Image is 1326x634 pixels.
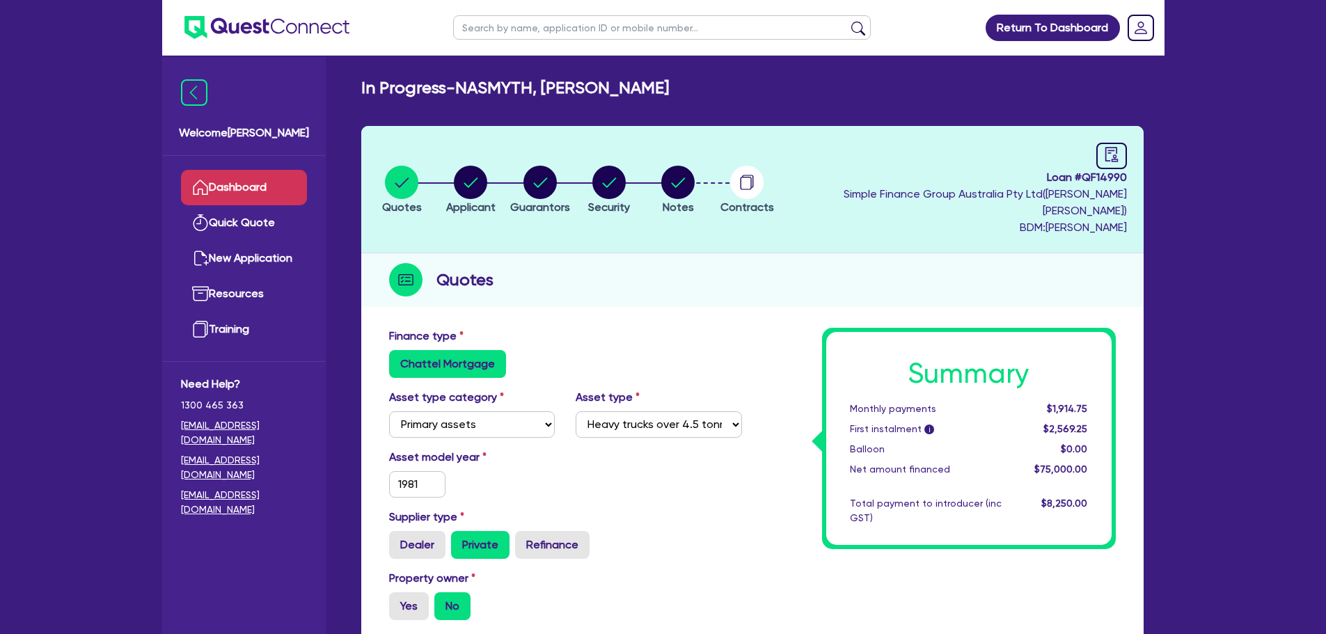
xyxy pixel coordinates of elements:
button: Security [587,165,631,216]
div: Monthly payments [839,402,1012,416]
span: $75,000.00 [1034,463,1087,475]
span: Loan # QF14990 [785,169,1127,186]
span: Welcome [PERSON_NAME] [179,125,309,141]
a: Quick Quote [181,205,307,241]
h2: In Progress - NASMYTH, [PERSON_NAME] [361,78,669,98]
a: audit [1096,143,1127,169]
a: Resources [181,276,307,312]
span: BDM: [PERSON_NAME] [785,219,1127,236]
label: Chattel Mortgage [389,350,506,378]
span: $1,914.75 [1047,403,1087,414]
div: Balloon [839,442,1012,457]
label: Refinance [515,531,590,559]
label: Dealer [389,531,445,559]
label: Supplier type [389,509,464,525]
label: Private [451,531,510,559]
span: i [924,425,934,434]
a: Dropdown toggle [1123,10,1159,46]
h1: Summary [850,357,1088,390]
img: quest-connect-logo-blue [184,16,349,39]
label: Asset type category [389,389,504,406]
a: [EMAIL_ADDRESS][DOMAIN_NAME] [181,453,307,482]
span: Need Help? [181,376,307,393]
a: Training [181,312,307,347]
span: audit [1104,147,1119,162]
label: Finance type [389,328,464,344]
span: Security [588,200,630,214]
a: Dashboard [181,170,307,205]
input: Search by name, application ID or mobile number... [453,15,871,40]
button: Guarantors [510,165,571,216]
button: Contracts [720,165,775,216]
span: Contracts [720,200,774,214]
span: Guarantors [510,200,570,214]
img: quick-quote [192,214,209,231]
img: resources [192,285,209,302]
h2: Quotes [436,267,494,292]
a: [EMAIL_ADDRESS][DOMAIN_NAME] [181,418,307,447]
div: First instalment [839,422,1012,436]
a: [EMAIL_ADDRESS][DOMAIN_NAME] [181,488,307,517]
button: Quotes [381,165,423,216]
span: $8,250.00 [1041,498,1087,509]
img: step-icon [389,263,423,296]
label: No [434,592,471,620]
img: training [192,321,209,338]
span: $2,569.25 [1043,423,1087,434]
span: 1300 465 363 [181,398,307,413]
a: Return To Dashboard [986,15,1120,41]
img: new-application [192,250,209,267]
span: Simple Finance Group Australia Pty Ltd ( [PERSON_NAME] [PERSON_NAME] ) [844,187,1127,217]
div: Net amount financed [839,462,1012,477]
span: $0.00 [1061,443,1087,454]
span: Applicant [446,200,496,214]
a: New Application [181,241,307,276]
label: Asset type [576,389,640,406]
button: Applicant [445,165,496,216]
label: Property owner [389,570,475,587]
img: icon-menu-close [181,79,207,106]
div: Total payment to introducer (inc GST) [839,496,1012,525]
span: Notes [663,200,694,214]
span: Quotes [382,200,422,214]
button: Notes [661,165,695,216]
label: Asset model year [379,449,566,466]
label: Yes [389,592,429,620]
